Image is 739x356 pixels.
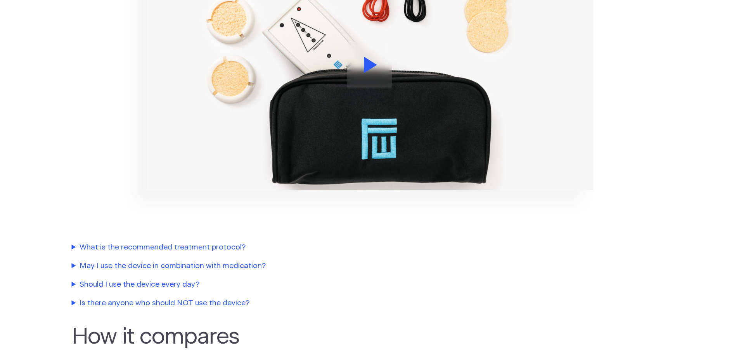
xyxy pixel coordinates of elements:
[72,242,425,253] summary: What is the recommended treatment protocol?
[72,261,425,272] summary: May I use the device in combination with medication?
[72,279,425,291] summary: Should I use the device every day?
[72,298,425,309] summary: Is there anyone who should NOT use the device?
[364,57,377,73] svg: Play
